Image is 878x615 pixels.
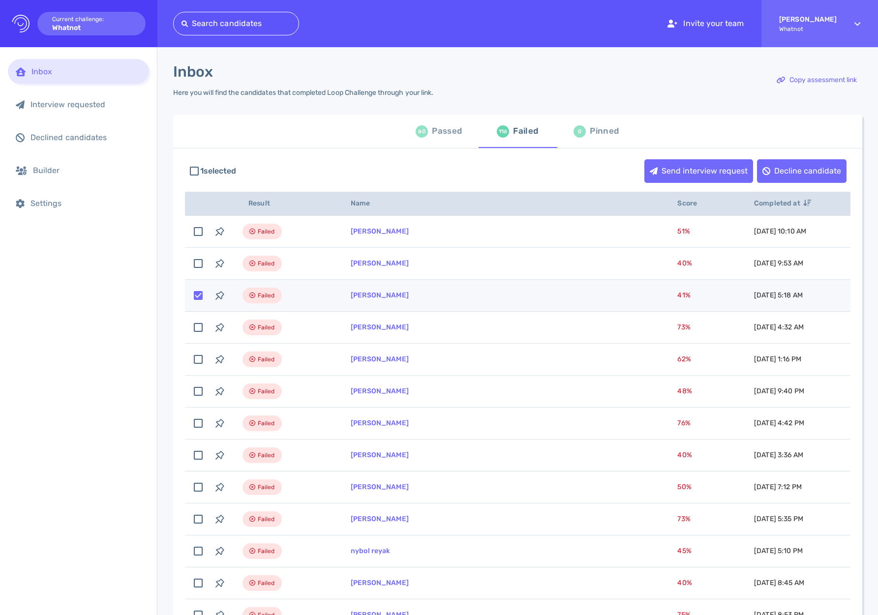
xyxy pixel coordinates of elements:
span: 40 % [677,451,692,459]
span: 73 % [677,515,690,523]
span: [DATE] 1:16 PM [754,355,801,363]
div: 0 [574,125,586,138]
div: 60 [416,125,428,138]
span: [DATE] 8:45 AM [754,579,804,587]
span: Failed [258,258,275,269]
a: [PERSON_NAME] [351,451,409,459]
span: Failed [258,545,275,557]
h1: Inbox [173,63,213,81]
span: 48 % [677,387,692,395]
div: Passed [432,124,462,139]
span: Failed [258,290,275,301]
strong: [PERSON_NAME] [779,15,837,24]
span: [DATE] 3:36 AM [754,451,803,459]
span: 45 % [677,547,691,555]
span: Name [351,199,381,207]
span: [DATE] 4:32 AM [754,323,804,331]
span: 50 % [677,483,691,491]
span: 76 % [677,419,690,427]
div: Here you will find the candidates that completed Loop Challenge through your link. [173,88,433,97]
span: Failed [258,322,275,333]
span: Failed [258,513,275,525]
span: Score [677,199,708,207]
span: [DATE] 4:42 PM [754,419,804,427]
a: [PERSON_NAME] [351,227,409,235]
span: [DATE] 9:53 AM [754,259,803,267]
span: 62 % [677,355,691,363]
span: 40 % [677,259,692,267]
span: [DATE] 5:18 AM [754,291,803,299]
div: Failed [513,124,538,139]
a: [PERSON_NAME] [351,259,409,267]
span: 40 % [677,579,692,587]
div: Builder [33,166,141,175]
button: Decline candidate [757,159,847,183]
span: Failed [258,226,275,237]
div: Decline candidate [757,160,846,182]
button: Send interview request [644,159,753,183]
a: [PERSON_NAME] [351,387,409,395]
div: Interview requested [30,100,141,109]
a: [PERSON_NAME] [351,515,409,523]
span: Failed [258,385,275,397]
a: [PERSON_NAME] [351,483,409,491]
a: [PERSON_NAME] [351,323,409,331]
a: nybol reyak [351,547,391,555]
div: Inbox [31,67,141,76]
div: Send interview request [645,160,753,182]
a: [PERSON_NAME] [351,355,409,363]
div: Pinned [590,124,619,139]
span: [DATE] 7:12 PM [754,483,802,491]
span: 1 selected [200,165,236,177]
span: 51 % [677,227,690,235]
div: Settings [30,199,141,208]
th: Result [231,192,339,216]
span: 41 % [677,291,690,299]
div: Copy assessment link [772,69,862,91]
span: Failed [258,481,275,493]
div: 116 [497,125,509,138]
span: [DATE] 9:40 PM [754,387,804,395]
a: [PERSON_NAME] [351,291,409,299]
span: Completed at [754,199,811,207]
div: Declined candidates [30,133,141,142]
span: [DATE] 5:10 PM [754,547,803,555]
span: Failed [258,449,275,461]
span: Failed [258,417,275,429]
span: Failed [258,353,275,365]
span: [DATE] 10:10 AM [754,227,806,235]
span: 73 % [677,323,690,331]
a: [PERSON_NAME] [351,419,409,427]
span: Whatnot [779,26,837,32]
button: Copy assessment link [771,68,862,92]
a: [PERSON_NAME] [351,579,409,587]
span: Failed [258,577,275,589]
span: [DATE] 5:35 PM [754,515,803,523]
